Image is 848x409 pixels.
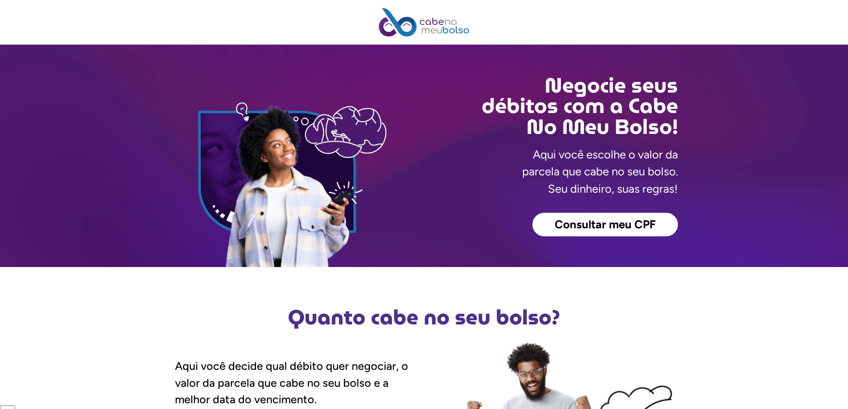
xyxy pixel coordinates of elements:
[175,358,424,408] p: Aqui você decide qual débito quer negociar, o valor da parcela que cabe no seu bolso e a melhor d...
[532,213,678,237] a: Consultar meu CPF
[522,146,678,197] p: Aqui você escolhe o valor da parcela que cabe no seu bolso. Seu dinheiro, suas regras!
[379,8,470,36] img: Cabe no Meu Bolso
[424,75,678,137] h2: Negocie seus débitos com a Cabe No Meu Bolso!
[170,307,678,328] h2: Quanto cabe no seu bolso?
[555,219,656,231] span: Consultar meu CPF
